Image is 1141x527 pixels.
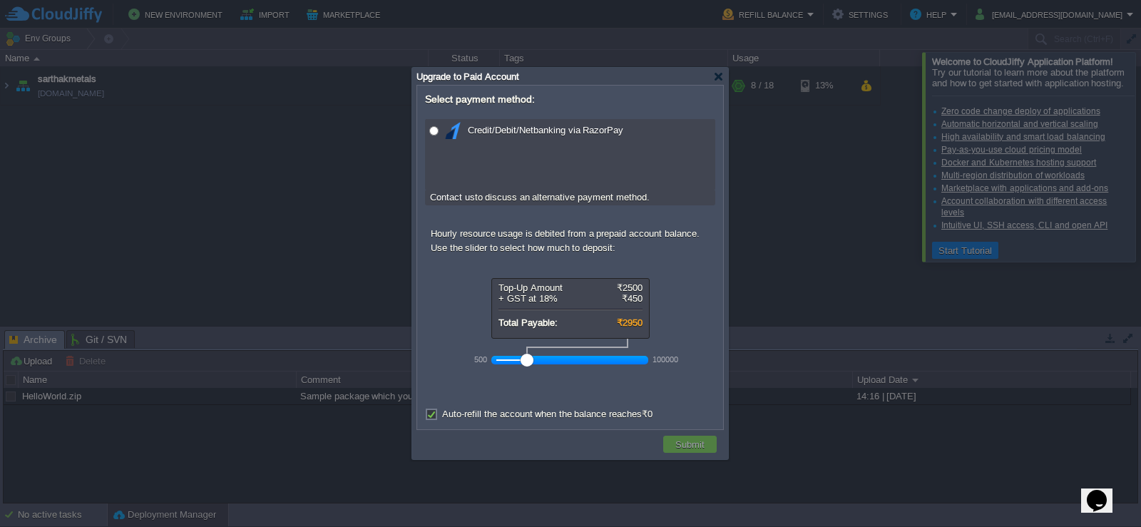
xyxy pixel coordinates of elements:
label: Select payment method: [425,93,535,105]
img: razorpay.png [444,122,461,139]
p: Use the slider to select how much to deposit: [431,242,715,257]
div: 100000 [653,355,678,364]
span: Upgrade to Paid Account [416,71,519,82]
span: ₹2950 [617,317,643,328]
span: ₹0 [642,409,653,419]
div: to discuss an alternative payment method. [425,190,715,205]
div: + GST at 18% [498,293,643,304]
a: Contact us [430,192,475,203]
span: Credit/Debit/Netbanking via RazorPay [464,125,623,135]
span: ₹450 [622,293,643,304]
p: Hourly resource usage is debited from a prepaid account balance. [431,228,715,242]
label: Auto-refill the account when the balance reaches [442,409,653,419]
div: Top-Up Amount [498,282,643,293]
div: 500 [474,355,487,364]
div: Total Payable: [498,317,643,328]
iframe: chat widget [1081,470,1127,513]
span: ₹2500 [617,282,643,293]
button: Submit [671,438,709,451]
